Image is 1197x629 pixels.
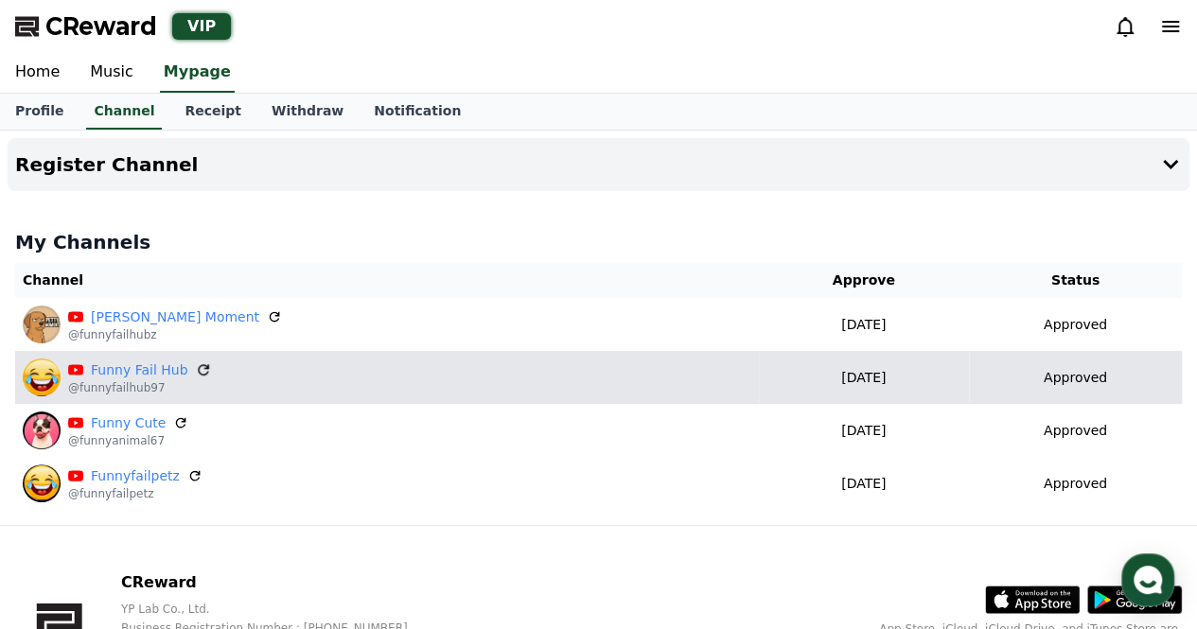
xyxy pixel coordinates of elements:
a: Mypage [160,53,235,93]
p: Approved [1044,368,1107,388]
h4: Register Channel [15,154,198,175]
p: [DATE] [766,421,961,441]
p: [DATE] [766,368,961,388]
span: Home [48,500,81,515]
p: YP Lab Co., Ltd. [121,602,438,617]
p: [DATE] [766,474,961,494]
p: Approved [1044,421,1107,441]
img: Funny Cute [23,411,61,449]
p: CReward [121,571,438,594]
a: Funnyfailpetz [91,466,180,486]
div: VIP [172,13,231,40]
th: Approve [759,263,969,298]
p: @funnyanimal67 [68,433,188,448]
span: Settings [280,500,326,515]
a: Withdraw [256,94,359,130]
img: Petty Moment [23,306,61,343]
p: @funnyfailpetz [68,486,202,501]
p: Approved [1044,474,1107,494]
a: Messages [125,472,244,519]
p: Approved [1044,315,1107,335]
a: Home [6,472,125,519]
p: @funnyfailhub97 [68,380,211,395]
a: Receipt [169,94,256,130]
a: Funny Cute [91,413,166,433]
a: Music [75,53,149,93]
span: CReward [45,11,157,42]
a: Channel [86,94,162,130]
img: Funny Fail Hub [23,358,61,396]
a: Funny Fail Hub [91,360,188,380]
a: [PERSON_NAME] Moment [91,307,259,327]
p: @funnyfailhubz [68,327,282,342]
button: Register Channel [8,138,1189,191]
h4: My Channels [15,229,1182,255]
p: [DATE] [766,315,961,335]
a: Settings [244,472,363,519]
a: CReward [15,11,157,42]
th: Status [969,263,1182,298]
th: Channel [15,263,759,298]
a: Notification [359,94,476,130]
img: Funnyfailpetz [23,464,61,502]
span: Messages [157,501,213,516]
